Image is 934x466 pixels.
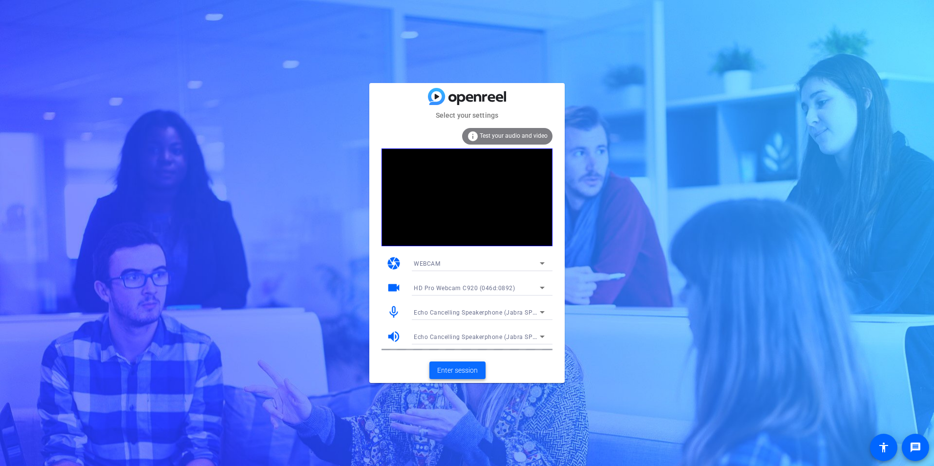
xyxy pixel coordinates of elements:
mat-card-subtitle: Select your settings [369,110,565,121]
mat-icon: accessibility [878,442,890,453]
span: HD Pro Webcam C920 (046d:0892) [414,285,515,292]
button: Enter session [429,361,486,379]
img: blue-gradient.svg [428,88,506,105]
mat-icon: camera [386,256,401,271]
mat-icon: message [910,442,921,453]
mat-icon: mic_none [386,305,401,319]
mat-icon: videocam [386,280,401,295]
mat-icon: info [467,130,479,142]
span: Enter session [437,365,478,376]
mat-icon: volume_up [386,329,401,344]
span: WEBCAM [414,260,440,267]
span: Echo Cancelling Speakerphone (Jabra SPEAK 510 USB) (0b0e:0422) [414,333,609,340]
span: Test your audio and video [480,132,548,139]
span: Echo Cancelling Speakerphone (Jabra SPEAK 510 USB) (0b0e:0422) [414,308,609,316]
